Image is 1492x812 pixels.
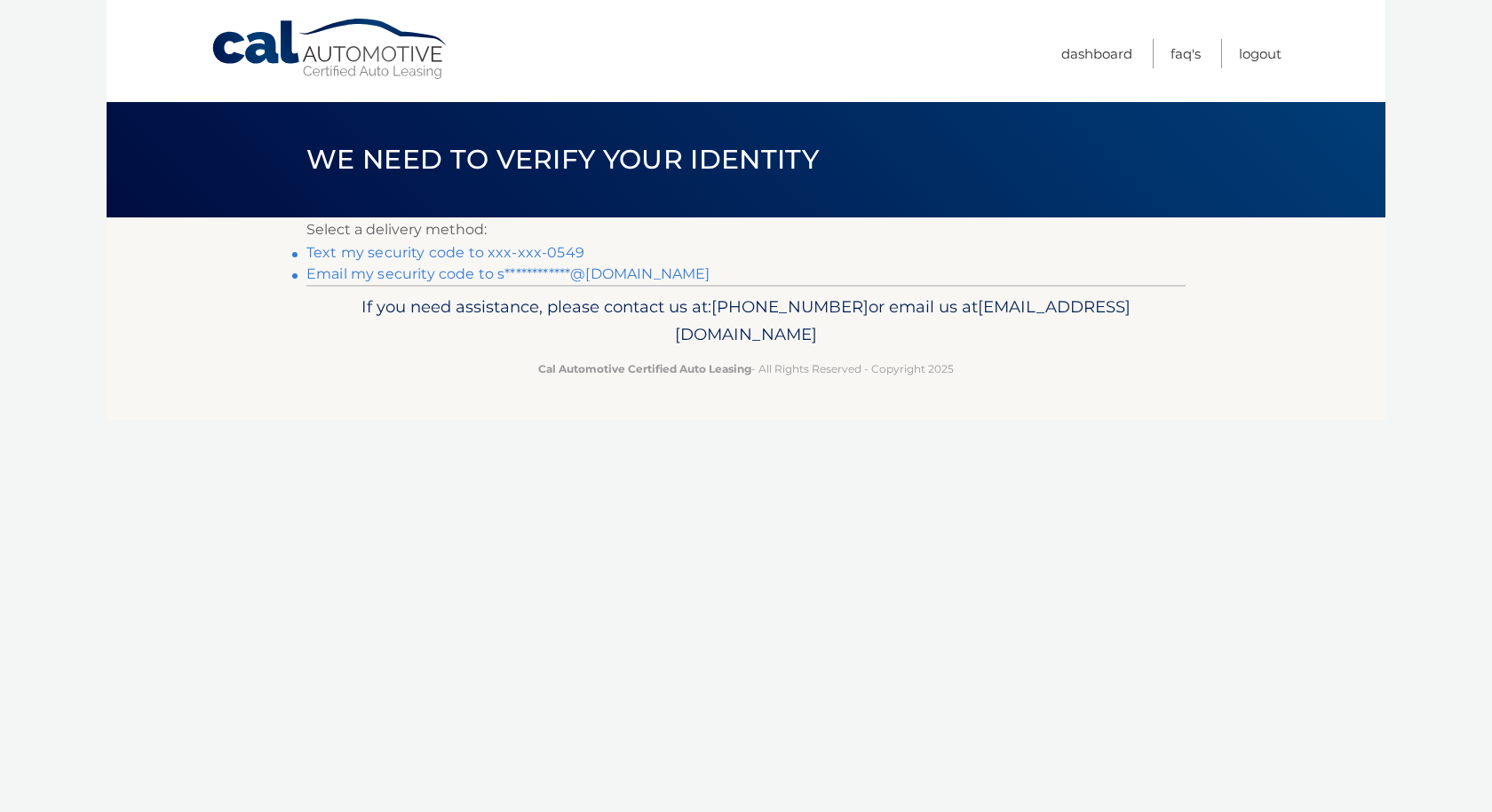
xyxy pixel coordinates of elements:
[538,362,751,375] strong: Cal Automotive Certified Auto Leasing
[306,143,819,176] span: We need to verify your identity
[1061,39,1132,68] a: Dashboard
[318,359,1174,378] p: - All Rights Reserved - Copyright 2025
[318,293,1174,350] p: If you need assistance, please contact us at: or email us at
[306,217,1186,242] p: Select a delivery method:
[711,296,869,317] span: [PHONE_NUMBER]
[306,244,584,261] a: Text my security code to xxx-xxx-0549
[1171,39,1201,68] a: FAQ's
[1239,39,1282,68] a: Logout
[210,18,450,81] a: Cal Automotive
